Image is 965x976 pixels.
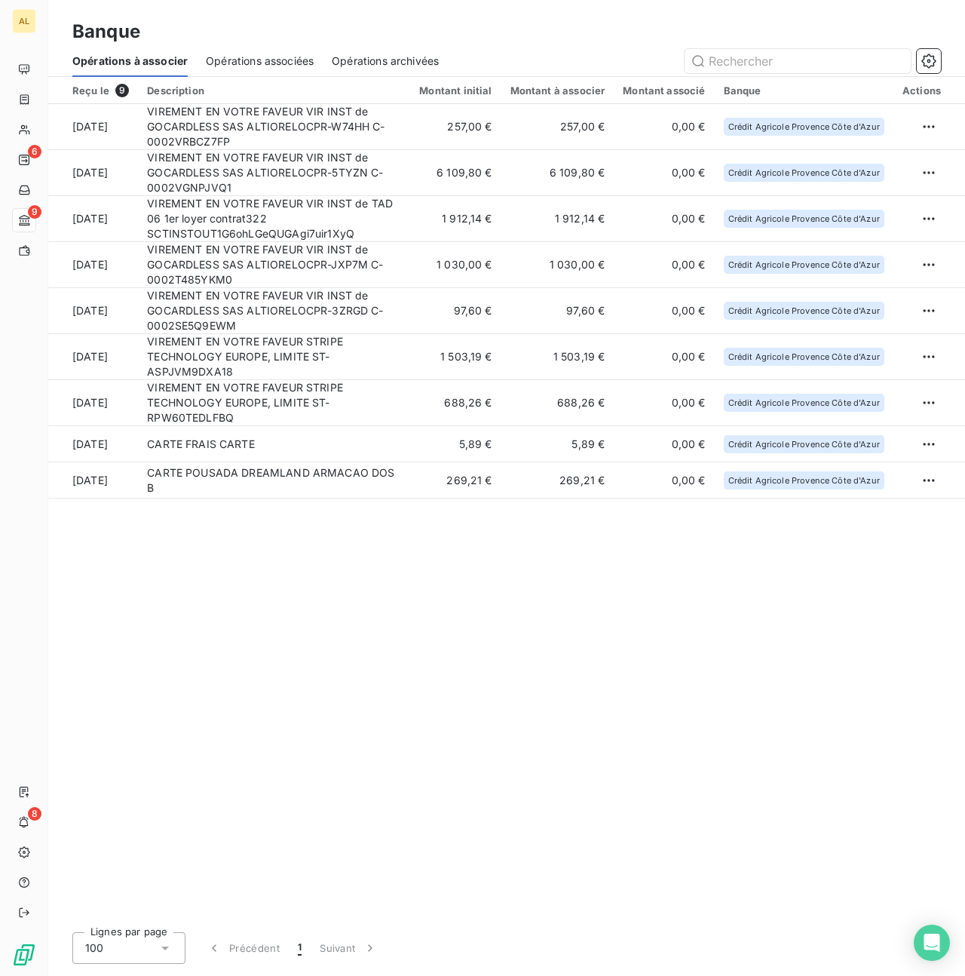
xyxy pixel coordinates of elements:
[614,288,714,334] td: 0,00 €
[410,150,501,196] td: 6 109,80 €
[72,18,140,45] h3: Banque
[728,306,880,315] span: Crédit Agricole Provence Côte d'Azur
[510,84,605,97] div: Montant à associer
[501,426,614,462] td: 5,89 €
[48,334,138,380] td: [DATE]
[332,54,439,69] span: Opérations archivées
[501,104,614,150] td: 257,00 €
[48,380,138,426] td: [DATE]
[48,462,138,499] td: [DATE]
[623,84,705,97] div: Montant associé
[614,380,714,426] td: 0,00 €
[724,84,884,97] div: Banque
[12,943,36,967] img: Logo LeanPay
[728,476,880,485] span: Crédit Agricole Provence Côte d'Azur
[728,214,880,223] span: Crédit Agricole Provence Côte d'Azur
[410,288,501,334] td: 97,60 €
[614,334,714,380] td: 0,00 €
[501,150,614,196] td: 6 109,80 €
[311,932,387,964] button: Suivant
[138,334,410,380] td: VIREMENT EN VOTRE FAVEUR STRIPE TECHNOLOGY EUROPE, LIMITE ST-ASPJVM9DXA18
[728,168,880,177] span: Crédit Agricole Provence Côte d'Azur
[48,104,138,150] td: [DATE]
[914,925,950,961] div: Open Intercom Messenger
[501,334,614,380] td: 1 503,19 €
[614,426,714,462] td: 0,00 €
[12,9,36,33] div: AL
[28,807,41,821] span: 8
[685,49,911,73] input: Rechercher
[410,334,501,380] td: 1 503,19 €
[48,196,138,242] td: [DATE]
[48,242,138,288] td: [DATE]
[28,145,41,158] span: 6
[614,104,714,150] td: 0,00 €
[48,288,138,334] td: [DATE]
[728,260,880,269] span: Crédit Agricole Provence Côte d'Azur
[48,150,138,196] td: [DATE]
[298,941,302,956] span: 1
[138,288,410,334] td: VIREMENT EN VOTRE FAVEUR VIR INST de GOCARDLESS SAS ALTIORELOCPR-3ZRGD C-0002SE5Q9EWM
[501,288,614,334] td: 97,60 €
[138,426,410,462] td: CARTE FRAIS CARTE
[501,380,614,426] td: 688,26 €
[902,84,941,97] div: Actions
[138,104,410,150] td: VIREMENT EN VOTRE FAVEUR VIR INST de GOCARDLESS SAS ALTIORELOCPR-W74HH C-0002VRBCZ7FP
[206,54,314,69] span: Opérations associées
[614,196,714,242] td: 0,00 €
[72,84,129,97] div: Reçu le
[728,352,880,361] span: Crédit Agricole Provence Côte d'Azur
[410,242,501,288] td: 1 030,00 €
[410,426,501,462] td: 5,89 €
[419,84,492,97] div: Montant initial
[410,380,501,426] td: 688,26 €
[138,150,410,196] td: VIREMENT EN VOTRE FAVEUR VIR INST de GOCARDLESS SAS ALTIORELOCPR-5TYZN C-0002VGNPJVQ1
[198,932,289,964] button: Précédent
[410,196,501,242] td: 1 912,14 €
[501,462,614,499] td: 269,21 €
[85,941,103,956] span: 100
[28,205,41,219] span: 9
[138,242,410,288] td: VIREMENT EN VOTRE FAVEUR VIR INST de GOCARDLESS SAS ALTIORELOCPR-JXP7M C-0002T485YKM0
[115,84,129,97] span: 9
[72,54,188,69] span: Opérations à associer
[410,462,501,499] td: 269,21 €
[728,122,880,131] span: Crédit Agricole Provence Côte d'Azur
[614,462,714,499] td: 0,00 €
[48,426,138,462] td: [DATE]
[138,462,410,499] td: CARTE POUSADA DREAMLAND ARMACAO DOS B
[501,242,614,288] td: 1 030,00 €
[138,196,410,242] td: VIREMENT EN VOTRE FAVEUR VIR INST de TAD 06 1er loyer contrat322 SCTINSTOUT1G6ohLGeQUGAgi7uir1XyQ
[614,242,714,288] td: 0,00 €
[728,398,880,407] span: Crédit Agricole Provence Côte d'Azur
[728,440,880,449] span: Crédit Agricole Provence Côte d'Azur
[410,104,501,150] td: 257,00 €
[138,380,410,426] td: VIREMENT EN VOTRE FAVEUR STRIPE TECHNOLOGY EUROPE, LIMITE ST-RPW60TEDLFBQ
[147,84,401,97] div: Description
[501,196,614,242] td: 1 912,14 €
[614,150,714,196] td: 0,00 €
[289,932,311,964] button: 1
